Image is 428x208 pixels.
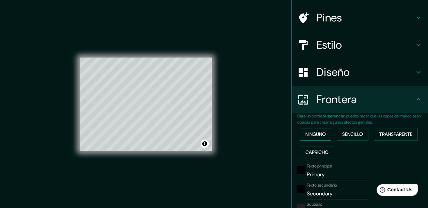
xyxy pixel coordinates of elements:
b: Sugerencia [323,113,344,119]
button: Transparente [374,128,418,141]
font: Capricho [305,148,329,157]
button: negro [297,166,305,174]
label: Texto principal [307,163,332,169]
button: negro [297,185,305,193]
iframe: Help widget launcher [367,181,421,201]
h4: Pines [316,11,414,25]
button: Ninguno [300,128,331,141]
div: Diseño [292,59,428,86]
div: Estilo [292,31,428,59]
button: Capricho [300,146,334,159]
button: Sencillo [337,128,368,141]
button: Alternar atribución [201,140,209,148]
font: Transparente [379,130,412,139]
h4: Diseño [316,65,414,79]
label: Texto secundario [307,182,337,188]
div: Pines [292,4,428,31]
label: Subtítulo [307,202,322,207]
div: Frontera [292,86,428,113]
font: Ninguno [305,130,326,139]
h4: Estilo [316,38,414,52]
font: Sencillo [342,130,363,139]
h4: Frontera [316,93,414,106]
p: Elige un borde. : puedes hacer que las capas del marco sean opacas para crear algunos efectos gen... [297,113,428,125]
